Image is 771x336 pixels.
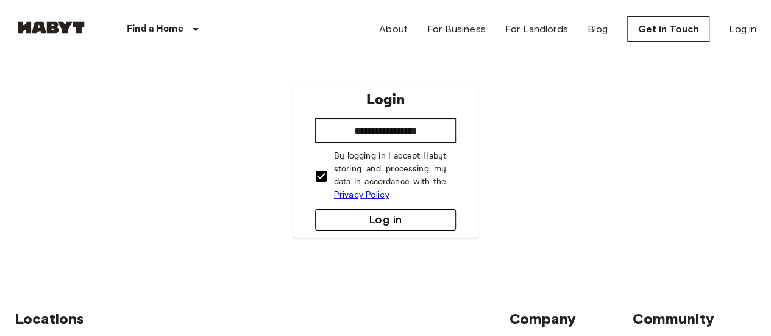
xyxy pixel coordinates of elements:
[729,22,756,37] a: Log in
[505,22,568,37] a: For Landlords
[427,22,486,37] a: For Business
[588,22,608,37] a: Blog
[379,22,408,37] a: About
[315,209,457,231] button: Log in
[334,190,389,200] a: Privacy Policy
[334,150,447,202] p: By logging in I accept Habyt storing and processing my data in accordance with the
[127,22,183,37] p: Find a Home
[509,310,576,327] span: Company
[627,16,709,42] a: Get in Touch
[633,310,714,327] span: Community
[15,21,88,34] img: Habyt
[15,310,84,327] span: Locations
[366,89,405,111] p: Login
